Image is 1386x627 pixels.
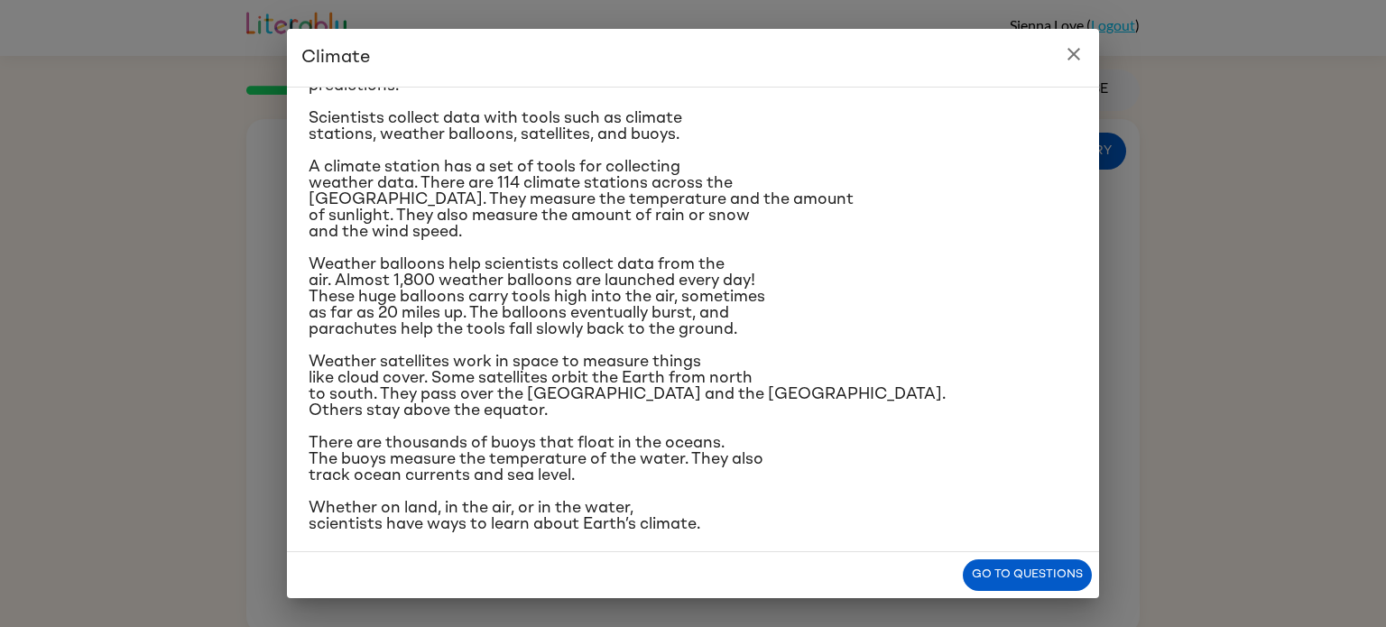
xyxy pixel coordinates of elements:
[963,559,1092,591] button: Go to questions
[287,29,1099,87] h2: Climate
[309,500,700,532] span: Whether on land, in the air, or in the water, scientists have ways to learn about Earth’s climate.
[309,110,682,143] span: Scientists collect data with tools such as climate stations, weather balloons, satellites, and bu...
[309,354,946,419] span: Weather satellites work in space to measure things like cloud cover. Some satellites orbit the Ea...
[309,435,763,484] span: There are thousands of buoys that float in the oceans. The buoys measure the temperature of the w...
[1056,36,1092,72] button: close
[309,159,854,240] span: A climate station has a set of tools for collecting weather data. There are 114 climate stations ...
[309,256,765,337] span: Weather balloons help scientists collect data from the air. Almost 1,800 weather balloons are lau...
